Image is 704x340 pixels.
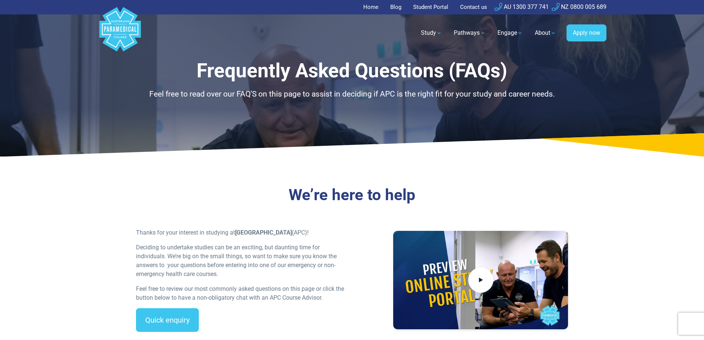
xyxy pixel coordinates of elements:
[416,23,446,43] a: Study
[136,229,309,236] span: Thanks for your interest in studying at (APC)!
[494,3,549,10] a: AU 1300 377 741
[530,23,561,43] a: About
[136,285,344,301] span: Feel free to review our most commonly asked questions on this page or click the button below to h...
[449,23,490,43] a: Pathways
[136,59,568,83] h1: Frequently Asked Questions (FAQs)
[98,14,142,52] a: Australian Paramedical College
[136,186,568,205] h3: We’re here to help
[552,3,606,10] a: NZ 0800 005 689
[136,244,337,277] span: Deciding to undertake studies can be an exciting, but daunting time for individuals. We’re big on...
[235,229,292,236] strong: [GEOGRAPHIC_DATA]
[567,24,606,41] a: Apply now
[493,23,527,43] a: Engage
[136,308,199,332] a: Quick enquiry
[136,88,568,100] p: Feel free to read over our FAQ’S on this page to assist in deciding if APC is the right fit for y...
